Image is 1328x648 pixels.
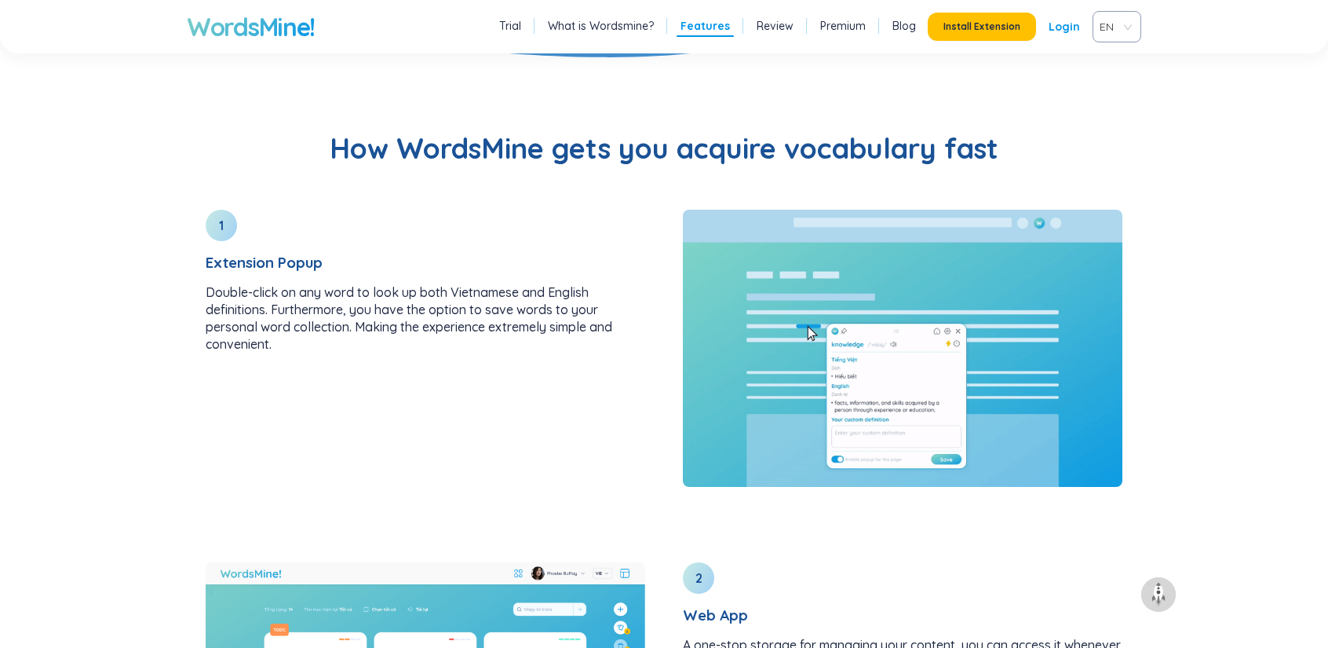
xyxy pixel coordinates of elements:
[892,18,916,34] a: Blog
[928,13,1036,41] button: Install Extension
[187,11,315,42] a: WordsMine!
[683,562,714,594] div: 2
[206,210,237,241] div: 1
[683,210,1122,487] img: How WordsMine gets you acquire vocabulary fast
[206,284,645,353] p: Double-click on any word to look up both Vietnamese and English definitions. Furthermore, you hav...
[187,130,1141,167] h2: How WordsMine gets you acquire vocabulary fast
[548,18,654,34] a: What is Wordsmine?
[1146,582,1171,607] img: to top
[757,18,794,34] a: Review
[1049,13,1080,41] a: Login
[820,18,866,34] a: Premium
[943,20,1020,33] span: Install Extension
[683,606,1122,624] h3: Web App
[680,18,730,34] a: Features
[206,254,645,271] h3: Extension Popup
[499,18,521,34] a: Trial
[1100,15,1128,38] span: VIE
